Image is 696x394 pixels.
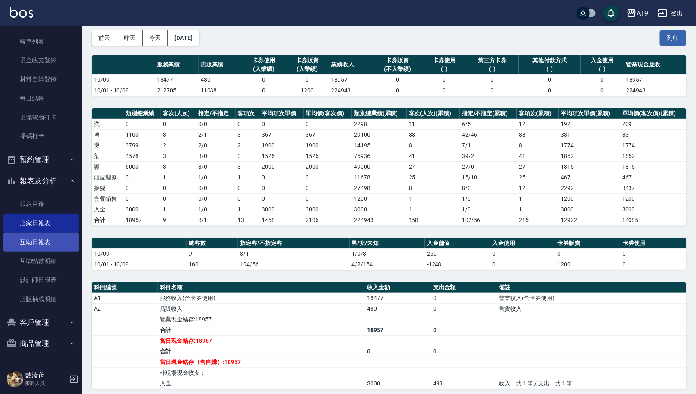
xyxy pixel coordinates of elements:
[352,183,407,193] td: 27498
[260,108,304,119] th: 平均項次單價
[581,74,624,85] td: 0
[199,55,242,75] th: 店販業績
[196,108,235,119] th: 指定/不指定
[304,140,352,151] td: 1900
[3,51,79,70] a: 現金收支登錄
[352,140,407,151] td: 14195
[158,325,365,335] td: 合計
[155,85,199,96] td: 212705
[407,129,460,140] td: 88
[624,85,686,96] td: 224943
[655,6,686,21] button: 登出
[460,108,517,119] th: 指定/不指定(累積)
[407,193,460,204] td: 1
[497,293,687,303] td: 營業收入(含卡券使用)
[123,204,161,215] td: 3000
[460,140,517,151] td: 7 / 1
[620,161,686,172] td: 1815
[158,378,365,389] td: 入金
[559,193,620,204] td: 1200
[304,172,352,183] td: 0
[161,215,196,225] td: 9
[304,204,352,215] td: 3000
[425,238,490,249] th: 入金儲值
[161,108,196,119] th: 客次(人次)
[620,129,686,140] td: 331
[468,65,517,73] div: (-)
[92,85,155,96] td: 10/01 - 10/09
[497,378,687,389] td: 收入：共 1 筆 / 支出：共 1 筆
[123,183,161,193] td: 0
[559,129,620,140] td: 331
[424,65,464,73] div: (-)
[304,119,352,129] td: 0
[460,215,517,225] td: 102/56
[155,55,199,75] th: 服務業績
[288,65,327,73] div: (入業績)
[555,238,621,249] th: 卡券販賣
[238,238,350,249] th: 指定客/不指定客
[517,140,559,151] td: 8
[517,119,559,129] td: 12
[3,290,79,309] a: 店販抽成明細
[329,55,372,75] th: 業績收入
[92,215,123,225] td: 合計
[517,193,559,204] td: 1
[260,151,304,161] td: 1526
[161,140,196,151] td: 2
[624,55,686,75] th: 營業現金應收
[25,380,67,387] p: 服務人員
[352,129,407,140] td: 29100
[365,293,431,303] td: 18477
[3,270,79,289] a: 設計師日報表
[236,161,260,172] td: 3
[621,248,686,259] td: 0
[161,204,196,215] td: 1
[555,248,621,259] td: 0
[374,56,420,65] div: 卡券販賣
[123,129,161,140] td: 1100
[620,140,686,151] td: 1774
[460,183,517,193] td: 8 / 0
[260,172,304,183] td: 0
[365,303,431,314] td: 480
[168,30,199,46] button: [DATE]
[559,204,620,215] td: 3000
[460,129,517,140] td: 42 / 46
[624,74,686,85] td: 18957
[422,85,466,96] td: 0
[92,238,686,270] table: a dense table
[92,259,187,270] td: 10/01 - 10/09
[352,204,407,215] td: 3000
[3,108,79,127] a: 現場電腦打卡
[92,204,123,215] td: 入金
[350,259,425,270] td: 4/2/154
[242,74,285,85] td: 0
[123,151,161,161] td: 4578
[304,193,352,204] td: 0
[92,74,155,85] td: 10/09
[555,259,621,270] td: 1200
[329,85,372,96] td: 224943
[460,172,517,183] td: 15 / 10
[3,333,79,354] button: 商品管理
[285,85,329,96] td: 1200
[460,204,517,215] td: 1 / 0
[260,215,304,225] td: 1458
[158,346,365,357] td: 合計
[365,378,431,389] td: 3000
[372,85,422,96] td: 0
[407,172,460,183] td: 25
[3,195,79,213] a: 報表目錄
[236,172,260,183] td: 1
[158,293,365,303] td: 服務收入(含卡券使用)
[92,282,158,293] th: 科目編號
[92,161,123,172] td: 護
[123,215,161,225] td: 18957
[3,32,79,51] a: 帳單列表
[196,204,235,215] td: 1 / 0
[559,161,620,172] td: 1815
[260,140,304,151] td: 1900
[260,129,304,140] td: 367
[260,183,304,193] td: 0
